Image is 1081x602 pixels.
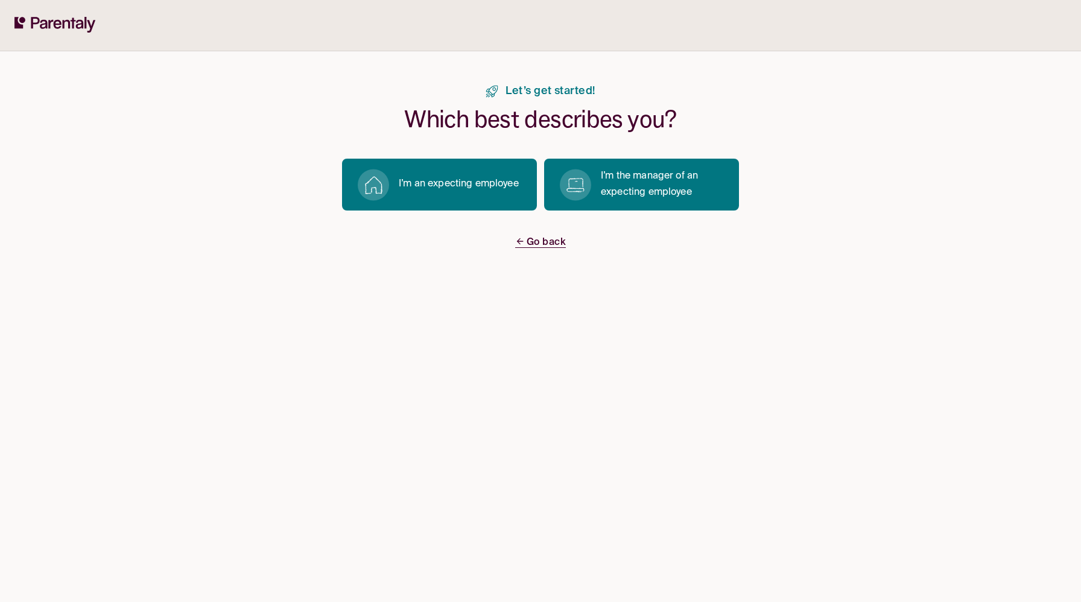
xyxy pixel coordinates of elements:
h1: Which best describes you? [404,105,676,135]
p: I’m an expecting employee [399,176,519,192]
span: Go back [515,238,566,248]
a: Go back [515,235,566,251]
button: I’m an expecting employee [342,159,537,211]
p: I’m the manager of an expecting employee [601,168,724,201]
button: I’m the manager of an expecting employee [544,159,739,211]
span: Let’s get started! [506,85,595,98]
